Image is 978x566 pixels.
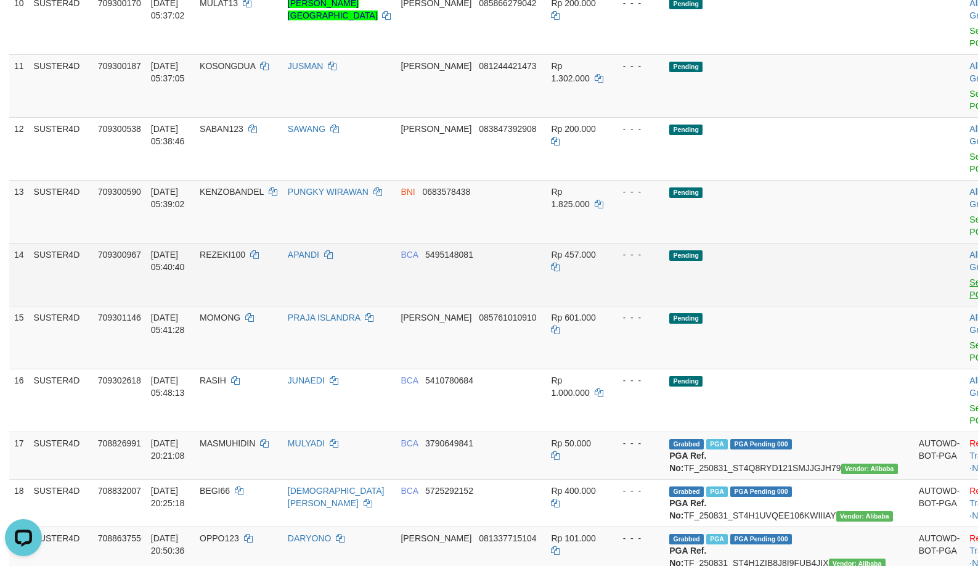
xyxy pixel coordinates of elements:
td: TF_250831_ST4H1UVQEE106KWIIIAY [664,479,914,527]
span: Grabbed [669,534,704,544]
span: [DATE] 05:40:40 [151,250,185,272]
span: [DATE] 05:37:05 [151,61,185,83]
td: SUSTER4D [29,306,93,369]
span: [DATE] 05:41:28 [151,313,185,335]
div: - - - [613,186,659,198]
a: APANDI [288,250,319,260]
span: BCA [401,486,418,496]
span: Pending [669,125,703,135]
div: - - - [613,485,659,497]
span: Pending [669,376,703,387]
a: SAWANG [288,124,325,134]
div: - - - [613,248,659,261]
span: [DATE] 20:21:08 [151,438,185,461]
span: SABAN123 [200,124,243,134]
span: [DATE] 05:48:13 [151,375,185,398]
td: SUSTER4D [29,369,93,432]
a: PRAJA ISLANDRA [288,313,361,322]
td: SUSTER4D [29,117,93,180]
td: AUTOWD-BOT-PGA [914,432,965,479]
span: RASIH [200,375,226,385]
a: JUNAEDI [288,375,325,385]
span: Marked by awzren [706,439,728,449]
span: Marked by awzardi [706,534,728,544]
td: 12 [9,117,29,180]
a: MULYADI [288,438,325,448]
span: [PERSON_NAME] [401,313,471,322]
td: SUSTER4D [29,180,93,243]
span: Rp 457.000 [551,250,595,260]
span: 709300538 [98,124,141,134]
span: 709301146 [98,313,141,322]
span: Marked by awzren [706,486,728,497]
span: 708863755 [98,533,141,543]
b: PGA Ref. No: [669,498,706,520]
span: 709300187 [98,61,141,71]
div: - - - [613,532,659,544]
span: PGA Pending [730,534,792,544]
td: AUTOWD-BOT-PGA [914,479,965,527]
span: BCA [401,375,418,385]
span: Copy 083847392908 to clipboard [479,124,536,134]
span: Grabbed [669,486,704,497]
span: [PERSON_NAME] [401,533,471,543]
b: PGA Ref. No: [669,451,706,473]
span: Pending [669,62,703,72]
span: KOSONGDUA [200,61,255,71]
span: PGA Pending [730,439,792,449]
span: MASMUHIDIN [200,438,255,448]
span: [DATE] 05:39:02 [151,187,185,209]
span: BCA [401,438,418,448]
td: TF_250831_ST4Q8RYD121SMJJGJH79 [664,432,914,479]
span: Rp 601.000 [551,313,595,322]
td: 16 [9,369,29,432]
td: SUSTER4D [29,432,93,479]
span: Pending [669,187,703,198]
a: DARYONO [288,533,332,543]
span: Rp 400.000 [551,486,595,496]
td: 11 [9,54,29,117]
td: SUSTER4D [29,54,93,117]
span: BCA [401,250,418,260]
td: SUSTER4D [29,243,93,306]
span: Copy 5495148081 to clipboard [425,250,473,260]
span: Vendor URL: https://settle4.1velocity.biz [836,511,893,522]
span: Vendor URL: https://settle4.1velocity.biz [841,464,898,474]
td: 14 [9,243,29,306]
span: [PERSON_NAME] [401,61,471,71]
span: PGA Pending [730,486,792,497]
span: Rp 1.302.000 [551,61,589,83]
span: Copy 081244421473 to clipboard [479,61,536,71]
span: BEGI66 [200,486,230,496]
a: PUNGKY WIRAWAN [288,187,369,197]
span: [DATE] 20:25:18 [151,486,185,508]
span: Rp 50.000 [551,438,591,448]
span: KENZOBANDEL [200,187,264,197]
span: Rp 1.825.000 [551,187,589,209]
span: Copy 5725292152 to clipboard [425,486,473,496]
span: MOMONG [200,313,240,322]
div: - - - [613,437,659,449]
td: 18 [9,479,29,527]
span: Copy 3790649841 to clipboard [425,438,473,448]
button: Open LiveChat chat widget [5,5,42,42]
div: - - - [613,374,659,387]
span: [DATE] 20:50:36 [151,533,185,556]
span: 709302618 [98,375,141,385]
span: Copy 5410780684 to clipboard [425,375,473,385]
td: 13 [9,180,29,243]
span: OPPO123 [200,533,239,543]
td: SUSTER4D [29,479,93,527]
span: [PERSON_NAME] [401,124,471,134]
span: BNI [401,187,415,197]
span: [DATE] 05:38:46 [151,124,185,146]
span: Pending [669,313,703,324]
span: Rp 200.000 [551,124,595,134]
a: [DEMOGRAPHIC_DATA][PERSON_NAME] [288,486,385,508]
td: 17 [9,432,29,479]
a: JUSMAN [288,61,324,71]
span: REZEKI100 [200,250,245,260]
div: - - - [613,123,659,135]
span: Grabbed [669,439,704,449]
span: Copy 085761010910 to clipboard [479,313,536,322]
